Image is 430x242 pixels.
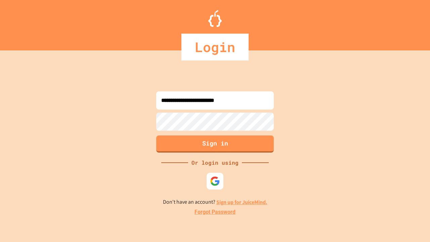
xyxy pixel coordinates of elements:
a: Forgot Password [195,208,235,216]
div: Or login using [188,159,242,167]
button: Sign in [156,135,274,153]
div: Login [181,34,249,61]
img: Logo.svg [208,10,222,27]
a: Sign up for JuiceMind. [216,199,267,206]
img: google-icon.svg [210,176,220,186]
p: Don't have an account? [163,198,267,206]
